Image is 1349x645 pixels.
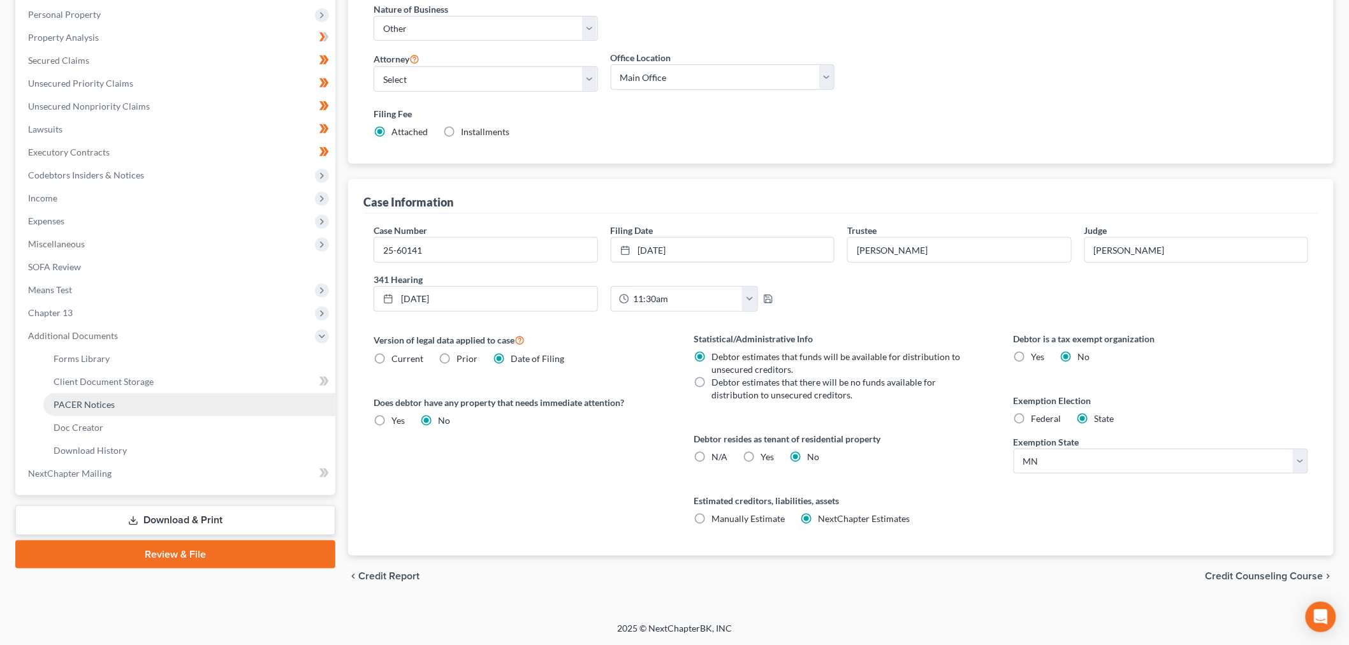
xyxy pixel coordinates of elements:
[711,377,936,400] span: Debtor estimates that there will be no funds available for distribution to unsecured creditors.
[694,494,988,507] label: Estimated creditors, liabilities, assets
[1032,413,1061,424] span: Federal
[847,224,877,237] label: Trustee
[1206,571,1334,581] button: Credit Counseling Course chevron_right
[18,95,335,118] a: Unsecured Nonpriority Claims
[43,393,335,416] a: PACER Notices
[363,194,453,210] div: Case Information
[43,416,335,439] a: Doc Creator
[374,287,597,311] a: [DATE]
[1032,351,1045,362] span: Yes
[18,462,335,485] a: NextChapter Mailing
[28,9,101,20] span: Personal Property
[374,51,419,66] label: Attorney
[1014,332,1308,345] label: Debtor is a tax exempt organization
[15,540,335,569] a: Review & File
[28,124,62,134] span: Lawsuits
[374,3,448,16] label: Nature of Business
[611,238,835,262] a: [DATE]
[511,353,564,364] span: Date of Filing
[28,330,118,341] span: Additional Documents
[391,415,405,426] span: Yes
[711,513,785,524] span: Manually Estimate
[348,571,419,581] button: chevron_left Credit Report
[711,451,727,462] span: N/A
[848,238,1071,262] input: --
[1078,351,1090,362] span: No
[348,571,358,581] i: chevron_left
[374,396,668,409] label: Does debtor have any property that needs immediate attention?
[18,72,335,95] a: Unsecured Priority Claims
[611,51,671,64] label: Office Location
[54,376,154,387] span: Client Document Storage
[54,399,115,410] span: PACER Notices
[1084,224,1107,237] label: Judge
[28,468,112,479] span: NextChapter Mailing
[43,439,335,462] a: Download History
[1206,571,1323,581] span: Credit Counseling Course
[1323,571,1334,581] i: chevron_right
[1085,238,1308,262] input: --
[28,170,144,180] span: Codebtors Insiders & Notices
[28,215,64,226] span: Expenses
[461,126,509,137] span: Installments
[18,49,335,72] a: Secured Claims
[1014,435,1079,449] label: Exemption State
[711,351,960,375] span: Debtor estimates that funds will be available for distribution to unsecured creditors.
[374,238,597,262] input: Enter case number...
[28,284,72,295] span: Means Test
[18,118,335,141] a: Lawsuits
[18,141,335,164] a: Executory Contracts
[611,224,653,237] label: Filing Date
[761,451,774,462] span: Yes
[391,126,428,137] span: Attached
[28,261,81,272] span: SOFA Review
[818,513,910,524] span: NextChapter Estimates
[1306,602,1336,632] div: Open Intercom Messenger
[28,55,89,66] span: Secured Claims
[43,370,335,393] a: Client Document Storage
[28,307,73,318] span: Chapter 13
[438,415,450,426] span: No
[456,353,478,364] span: Prior
[28,147,110,157] span: Executory Contracts
[54,422,103,433] span: Doc Creator
[43,347,335,370] a: Forms Library
[18,256,335,279] a: SOFA Review
[28,32,99,43] span: Property Analysis
[54,353,110,364] span: Forms Library
[629,287,743,311] input: -- : --
[367,273,841,286] label: 341 Hearing
[311,622,1038,645] div: 2025 © NextChapterBK, INC
[28,192,57,203] span: Income
[807,451,819,462] span: No
[28,238,85,249] span: Miscellaneous
[374,332,668,347] label: Version of legal data applied to case
[694,332,988,345] label: Statistical/Administrative Info
[358,571,419,581] span: Credit Report
[28,78,133,89] span: Unsecured Priority Claims
[1014,394,1308,407] label: Exemption Election
[18,26,335,49] a: Property Analysis
[391,353,423,364] span: Current
[54,445,127,456] span: Download History
[28,101,150,112] span: Unsecured Nonpriority Claims
[1095,413,1114,424] span: State
[15,505,335,535] a: Download & Print
[694,432,988,446] label: Debtor resides as tenant of residential property
[374,107,1308,120] label: Filing Fee
[374,224,427,237] label: Case Number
